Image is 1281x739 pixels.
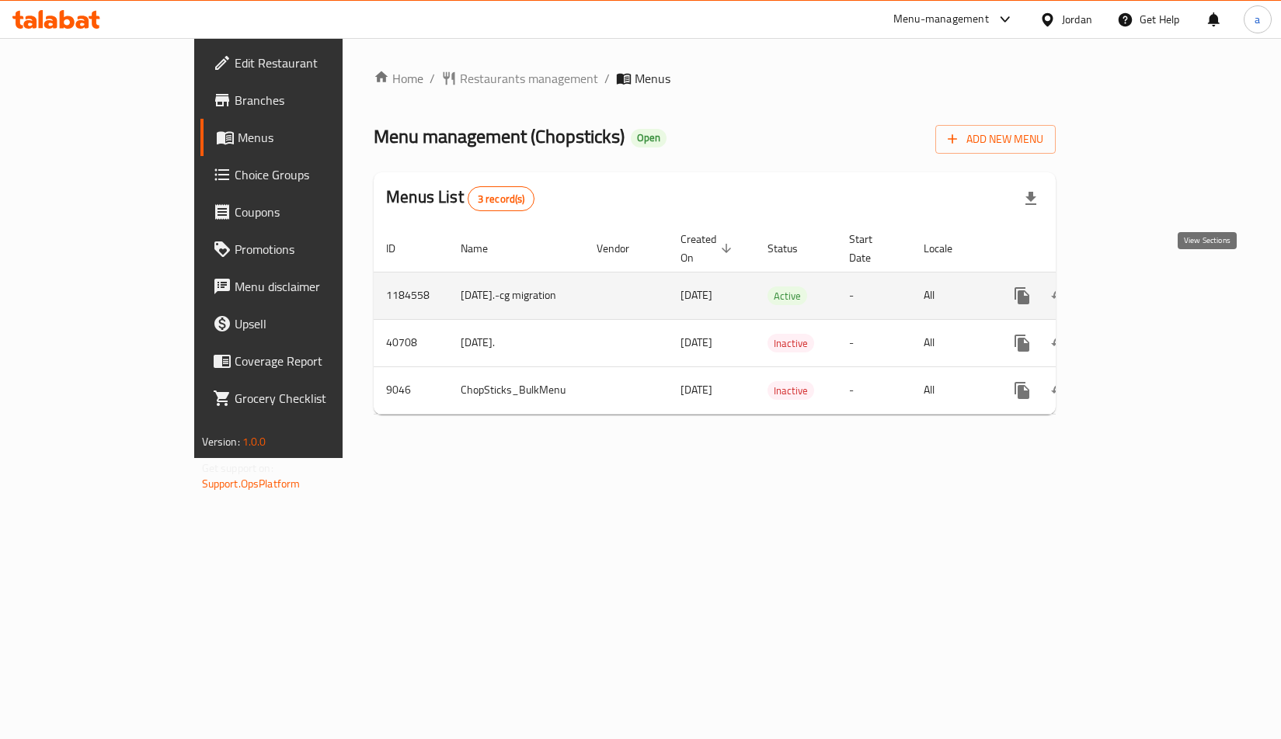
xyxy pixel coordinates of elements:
[441,69,598,88] a: Restaurants management
[681,380,712,400] span: [DATE]
[202,432,240,452] span: Version:
[374,366,448,414] td: 9046
[200,380,408,417] a: Grocery Checklist
[1012,180,1050,217] div: Export file
[1255,11,1260,28] span: a
[1041,372,1078,409] button: Change Status
[202,474,301,494] a: Support.OpsPlatform
[468,186,535,211] div: Total records count
[1062,11,1092,28] div: Jordan
[200,342,408,380] a: Coverage Report
[768,239,818,258] span: Status
[235,314,395,333] span: Upsell
[374,319,448,366] td: 40708
[768,334,814,352] div: Inactive
[631,129,667,147] div: Open
[768,287,807,305] span: Active
[991,225,1165,272] th: Actions
[235,203,395,221] span: Coupons
[893,10,989,29] div: Menu-management
[235,91,395,109] span: Branches
[242,432,266,452] span: 1.0.0
[1004,277,1041,314] button: more
[597,239,649,258] span: Vendor
[430,69,435,88] li: /
[681,230,736,267] span: Created On
[235,352,395,370] span: Coverage Report
[200,119,408,156] a: Menus
[837,319,911,366] td: -
[948,130,1043,149] span: Add New Menu
[911,272,991,319] td: All
[374,69,1056,88] nav: breadcrumb
[911,319,991,366] td: All
[374,119,625,154] span: Menu management ( Chopsticks )
[935,125,1056,154] button: Add New Menu
[238,128,395,147] span: Menus
[468,192,534,206] span: 3 record(s)
[681,332,712,352] span: [DATE]
[374,272,448,319] td: 1184558
[386,186,534,211] h2: Menus List
[768,335,814,352] span: Inactive
[448,272,584,319] td: [DATE].-cg migration
[768,381,814,400] div: Inactive
[235,277,395,296] span: Menu disclaimer
[235,54,395,72] span: Edit Restaurant
[200,305,408,342] a: Upsell
[202,458,273,478] span: Get support on:
[631,131,667,144] span: Open
[200,82,408,119] a: Branches
[448,366,584,414] td: ChopSticks_BulkMenu
[200,193,408,231] a: Coupons
[681,285,712,305] span: [DATE]
[604,69,610,88] li: /
[448,319,584,366] td: [DATE].
[200,231,408,268] a: Promotions
[200,268,408,305] a: Menu disclaimer
[1041,324,1078,362] button: Change Status
[1041,277,1078,314] button: Change Status
[924,239,973,258] span: Locale
[200,44,408,82] a: Edit Restaurant
[849,230,893,267] span: Start Date
[911,366,991,414] td: All
[461,239,508,258] span: Name
[235,389,395,408] span: Grocery Checklist
[386,239,416,258] span: ID
[235,165,395,184] span: Choice Groups
[635,69,670,88] span: Menus
[1004,372,1041,409] button: more
[374,225,1165,415] table: enhanced table
[837,272,911,319] td: -
[235,240,395,258] span: Promotions
[460,69,598,88] span: Restaurants management
[200,156,408,193] a: Choice Groups
[837,366,911,414] td: -
[768,382,814,400] span: Inactive
[1004,324,1041,362] button: more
